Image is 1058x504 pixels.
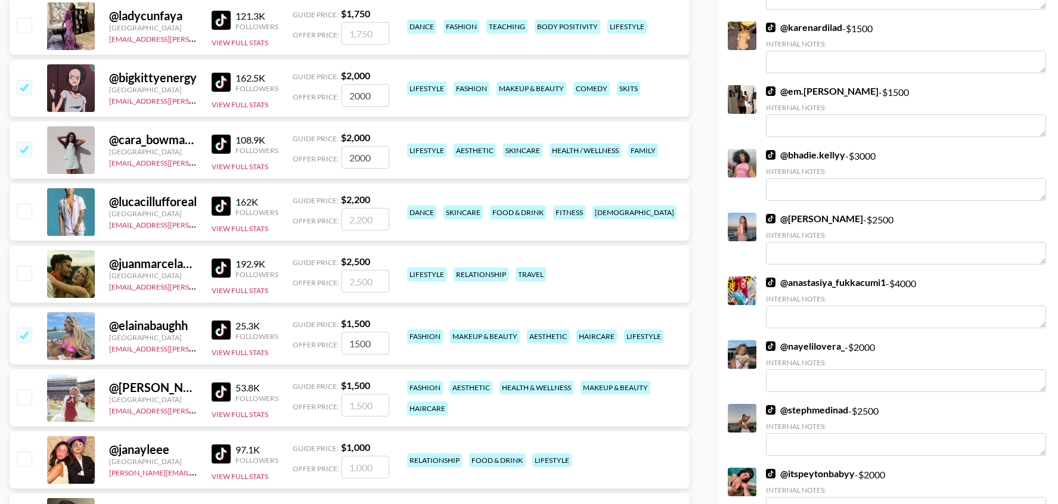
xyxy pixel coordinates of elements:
div: 108.9K [235,134,278,146]
button: View Full Stats [212,224,268,233]
button: View Full Stats [212,286,268,295]
div: @ bigkittyenergy [109,70,197,85]
div: Followers [235,270,278,279]
div: Followers [235,146,278,155]
img: TikTok [766,214,775,223]
a: [EMAIL_ADDRESS][PERSON_NAME][DOMAIN_NAME] [109,94,286,105]
div: 97.1K [235,444,278,456]
span: Guide Price: [293,196,339,205]
strong: $ 2,200 [341,194,370,205]
div: Followers [235,208,278,217]
strong: $ 1,500 [341,379,370,391]
span: Guide Price: [293,444,339,453]
div: body positivity [535,20,600,33]
div: - $ 1500 [766,21,1046,73]
a: [EMAIL_ADDRESS][PERSON_NAME][DOMAIN_NAME] [109,280,286,291]
div: [GEOGRAPHIC_DATA] [109,395,197,404]
span: Offer Price: [293,154,339,163]
a: [EMAIL_ADDRESS][PERSON_NAME][DOMAIN_NAME] [109,342,286,353]
img: TikTok [766,150,775,160]
button: View Full Stats [212,472,268,481]
div: fashion [407,329,443,343]
div: Followers [235,456,278,465]
a: [EMAIL_ADDRESS][PERSON_NAME][DOMAIN_NAME] [109,156,286,167]
div: food & drink [490,206,546,219]
div: relationship [454,267,508,281]
a: [EMAIL_ADDRESS][PERSON_NAME][DOMAIN_NAME] [109,218,286,229]
div: - $ 3000 [766,149,1046,201]
div: lifestyle [407,144,446,157]
img: TikTok [766,405,775,415]
a: @itspeytonbabyy [766,468,855,480]
div: - $ 2500 [766,213,1046,265]
strong: $ 1,500 [341,318,370,329]
div: comedy [573,82,610,95]
div: - $ 4000 [766,276,1046,328]
div: skincare [503,144,542,157]
div: fashion [443,20,479,33]
a: @karenardilad [766,21,842,33]
div: Internal Notes: [766,167,1046,176]
div: aesthetic [527,329,569,343]
button: View Full Stats [212,38,268,47]
a: [PERSON_NAME][EMAIL_ADDRESS][DOMAIN_NAME] [109,466,286,477]
div: haircare [407,402,448,415]
div: [GEOGRAPHIC_DATA] [109,457,197,466]
span: Guide Price: [293,72,339,81]
a: @em.[PERSON_NAME] [766,85,879,97]
div: makeup & beauty [450,329,520,343]
div: food & drink [469,453,525,467]
div: fashion [454,82,489,95]
div: Internal Notes: [766,39,1046,48]
div: 162.5K [235,72,278,84]
span: Guide Price: [293,10,339,19]
a: [EMAIL_ADDRESS][PERSON_NAME][DOMAIN_NAME] [109,404,286,415]
a: @bhadie.kellyy [766,149,845,161]
a: @anastasiya_fukkacumi1 [766,276,886,288]
span: Offer Price: [293,216,339,225]
div: fitness [553,206,585,219]
div: dance [407,20,436,33]
div: - $ 2500 [766,404,1046,456]
div: relationship [407,453,462,467]
img: TikTok [212,73,231,92]
div: Followers [235,22,278,31]
div: skincare [443,206,483,219]
strong: $ 2,000 [341,132,370,143]
strong: $ 2,000 [341,70,370,81]
img: TikTok [766,469,775,478]
div: [GEOGRAPHIC_DATA] [109,333,197,342]
input: 2,000 [342,84,389,107]
div: dance [407,206,436,219]
a: @stephmedinad [766,404,848,416]
input: 1,500 [342,332,389,354]
div: Internal Notes: [766,294,1046,303]
span: Guide Price: [293,382,339,391]
span: Offer Price: [293,30,339,39]
div: Followers [235,84,278,93]
div: 121.3K [235,10,278,22]
strong: $ 2,500 [341,256,370,267]
div: [GEOGRAPHIC_DATA] [109,147,197,156]
a: [EMAIL_ADDRESS][PERSON_NAME][DOMAIN_NAME] [109,32,286,43]
button: View Full Stats [212,162,268,171]
div: family [628,144,658,157]
div: lifestyle [532,453,572,467]
strong: $ 1,750 [341,8,370,19]
div: 162K [235,196,278,208]
img: TikTok [766,341,775,351]
div: makeup & beauty [497,82,566,95]
input: 2,000 [342,146,389,169]
div: Internal Notes: [766,358,1046,367]
input: 1,000 [342,456,389,478]
div: teaching [486,20,528,33]
button: View Full Stats [212,348,268,357]
div: haircare [576,329,617,343]
div: lifestyle [407,82,446,95]
img: TikTok [212,382,231,402]
div: aesthetic [454,144,496,157]
img: TikTok [212,135,231,154]
div: health / wellness [550,144,621,157]
a: @nayelilovera_ [766,340,845,352]
span: Guide Price: [293,134,339,143]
